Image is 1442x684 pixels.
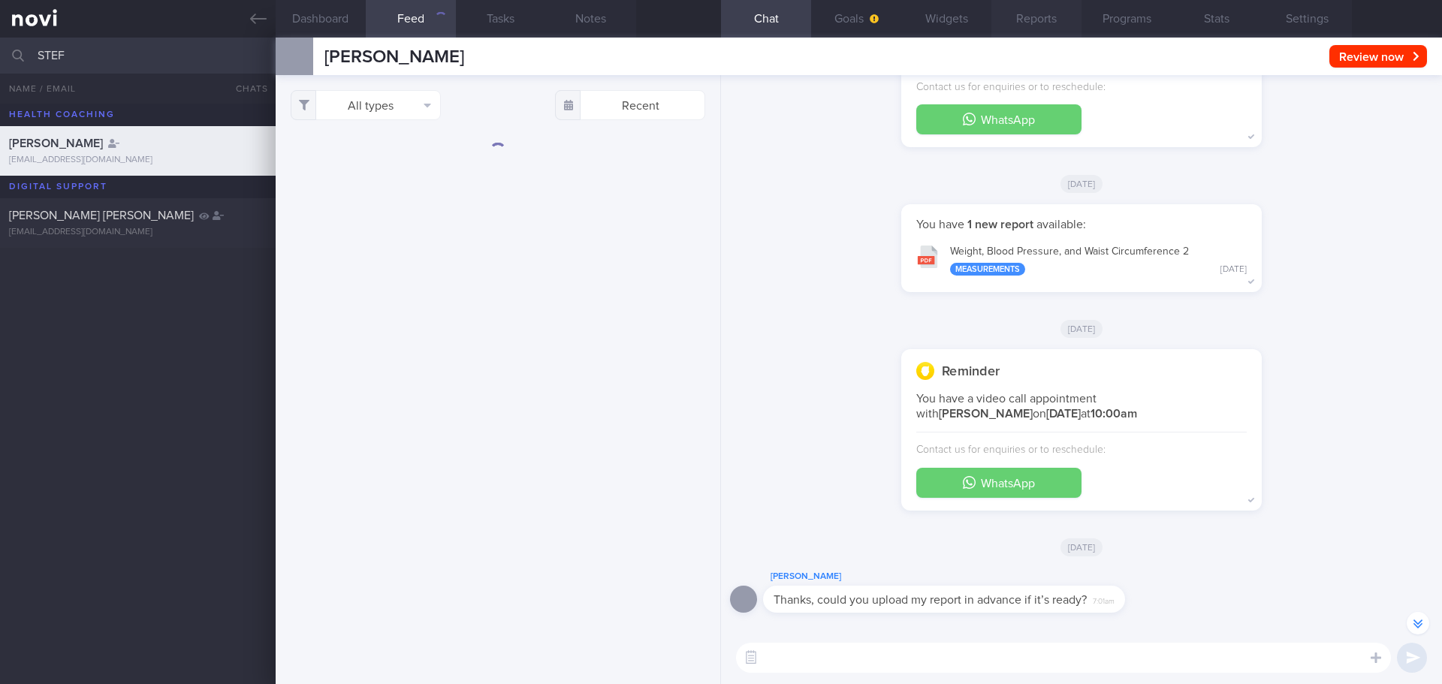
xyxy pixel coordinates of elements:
button: WhatsApp [916,104,1081,134]
span: [PERSON_NAME] [PERSON_NAME] [9,209,194,221]
p: Contact us for enquiries or to reschedule: [916,69,1247,95]
button: Review now [1329,45,1427,68]
p: You have available: [916,217,1247,232]
div: Measurements [950,263,1025,276]
button: Weight, Blood Pressure, and Waist Circumference 2 Measurements [DATE] [909,236,1254,283]
span: [DATE] [1060,320,1103,338]
strong: [DATE] [1046,408,1081,420]
span: 7:01am [1093,592,1115,607]
div: [PERSON_NAME] [763,568,1170,586]
span: You have a video call appointment with on at [916,393,1137,420]
span: Thanks, could you upload my report in advance if it’s ready? [774,594,1087,606]
div: [DATE] [1220,264,1247,276]
div: Weight, Blood Pressure, and Waist Circumference 2 [950,246,1247,276]
button: WhatsApp [916,468,1081,498]
button: All types [291,90,441,120]
div: [EMAIL_ADDRESS][DOMAIN_NAME] [9,155,267,166]
div: [EMAIL_ADDRESS][DOMAIN_NAME] [9,227,267,238]
div: Reminder [916,362,1247,381]
strong: 10:00am [1091,408,1137,420]
span: [PERSON_NAME] [324,48,464,66]
span: [DATE] [1060,175,1103,193]
strong: [PERSON_NAME] [939,408,1033,420]
span: [DATE] [1060,538,1103,556]
button: Chats [216,74,276,104]
strong: 1 new report [964,218,1036,231]
span: [PERSON_NAME] [9,137,103,149]
p: Contact us for enquiries or to reschedule: [916,432,1247,457]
